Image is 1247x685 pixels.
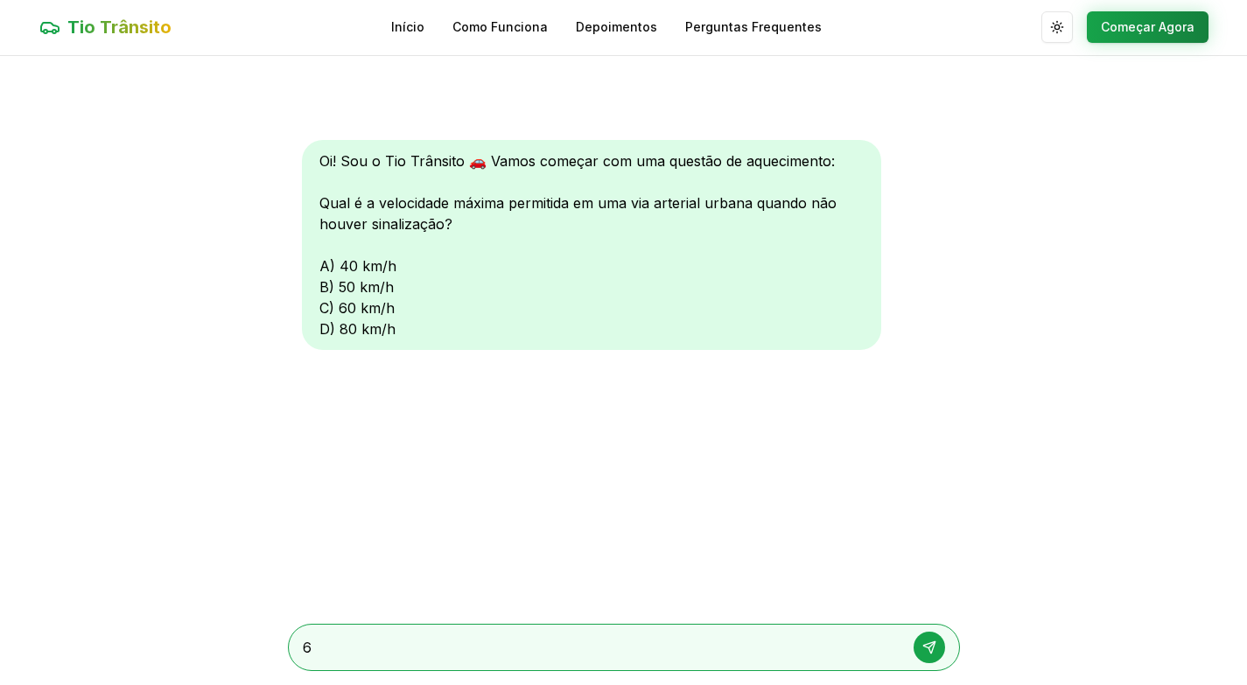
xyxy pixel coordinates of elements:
[302,140,881,350] div: Oi! Sou o Tio Trânsito 🚗 Vamos começar com uma questão de aquecimento: Qual é a velocidade máxima...
[1087,11,1208,43] button: Começar Agora
[452,18,548,36] a: Como Funciona
[67,15,172,39] span: Tio Trânsito
[303,637,896,658] textarea: 6
[576,18,657,36] a: Depoimentos
[685,18,822,36] a: Perguntas Frequentes
[39,15,172,39] a: Tio Trânsito
[391,18,424,36] a: Início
